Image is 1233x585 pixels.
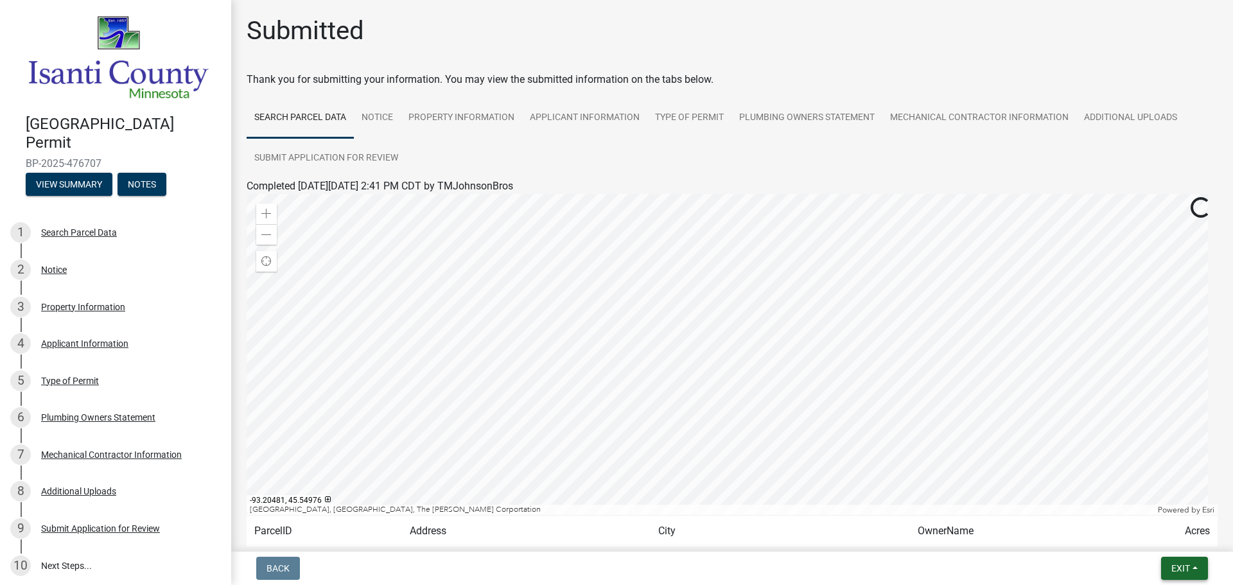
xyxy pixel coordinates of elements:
div: 1 [10,222,31,243]
td: ParcelID [247,516,402,547]
a: Applicant Information [522,98,647,139]
div: 2 [10,259,31,280]
wm-modal-confirm: Notes [118,180,166,190]
a: Additional Uploads [1076,98,1185,139]
button: View Summary [26,173,112,196]
a: Plumbing Owners Statement [731,98,882,139]
img: Isanti County, Minnesota [26,13,211,101]
wm-modal-confirm: Summary [26,180,112,190]
div: Powered by [1155,505,1218,515]
a: Esri [1202,505,1214,514]
div: Property Information [41,302,125,311]
div: Submit Application for Review [41,524,160,533]
div: Mechanical Contractor Information [41,450,182,459]
button: Exit [1161,557,1208,580]
div: 4 [10,333,31,354]
a: Notice [354,98,401,139]
a: Submit Application for Review [247,138,406,179]
div: 5 [10,371,31,391]
button: Back [256,557,300,580]
div: 7 [10,444,31,465]
span: Exit [1171,563,1190,573]
td: Address [402,516,651,547]
span: BP-2025-476707 [26,157,205,170]
a: Property Information [401,98,522,139]
td: OwnerName [910,516,1123,547]
h4: [GEOGRAPHIC_DATA] Permit [26,115,221,152]
div: 8 [10,481,31,502]
a: Mechanical Contractor Information [882,98,1076,139]
div: Zoom in [256,204,277,224]
div: Applicant Information [41,339,128,348]
div: Find my location [256,251,277,272]
div: 10 [10,555,31,576]
div: 3 [10,297,31,317]
div: Type of Permit [41,376,99,385]
h1: Submitted [247,15,364,46]
button: Notes [118,173,166,196]
span: Completed [DATE][DATE] 2:41 PM CDT by TMJohnsonBros [247,180,513,192]
div: Notice [41,265,67,274]
div: 6 [10,407,31,428]
div: Zoom out [256,224,277,245]
div: Plumbing Owners Statement [41,413,155,422]
div: Thank you for submitting your information. You may view the submitted information on the tabs below. [247,72,1218,87]
td: Acres [1123,516,1218,547]
a: Search Parcel Data [247,98,354,139]
div: [GEOGRAPHIC_DATA], [GEOGRAPHIC_DATA], The [PERSON_NAME] Corportation [247,505,1155,515]
div: Additional Uploads [41,487,116,496]
td: City [651,516,909,547]
a: Type of Permit [647,98,731,139]
span: Back [267,563,290,573]
div: Search Parcel Data [41,228,117,237]
div: 9 [10,518,31,539]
